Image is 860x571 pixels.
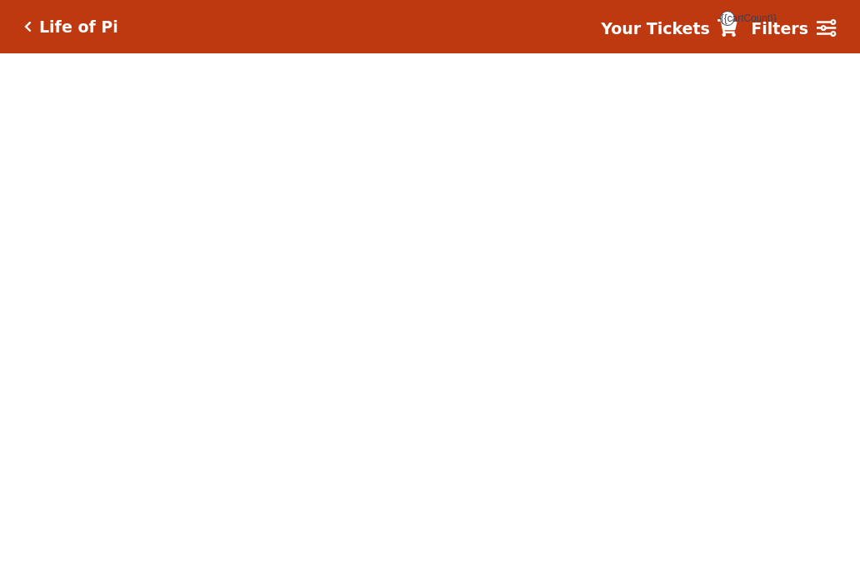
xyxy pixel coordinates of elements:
[751,17,836,41] a: Filters
[601,17,737,41] a: Your Tickets {{cartCount}}
[720,11,735,26] span: {{cartCount}}
[601,19,710,38] strong: Your Tickets
[39,18,118,37] h5: Life of Pi
[24,21,32,33] a: Click here to go back to filters
[751,19,808,38] strong: Filters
